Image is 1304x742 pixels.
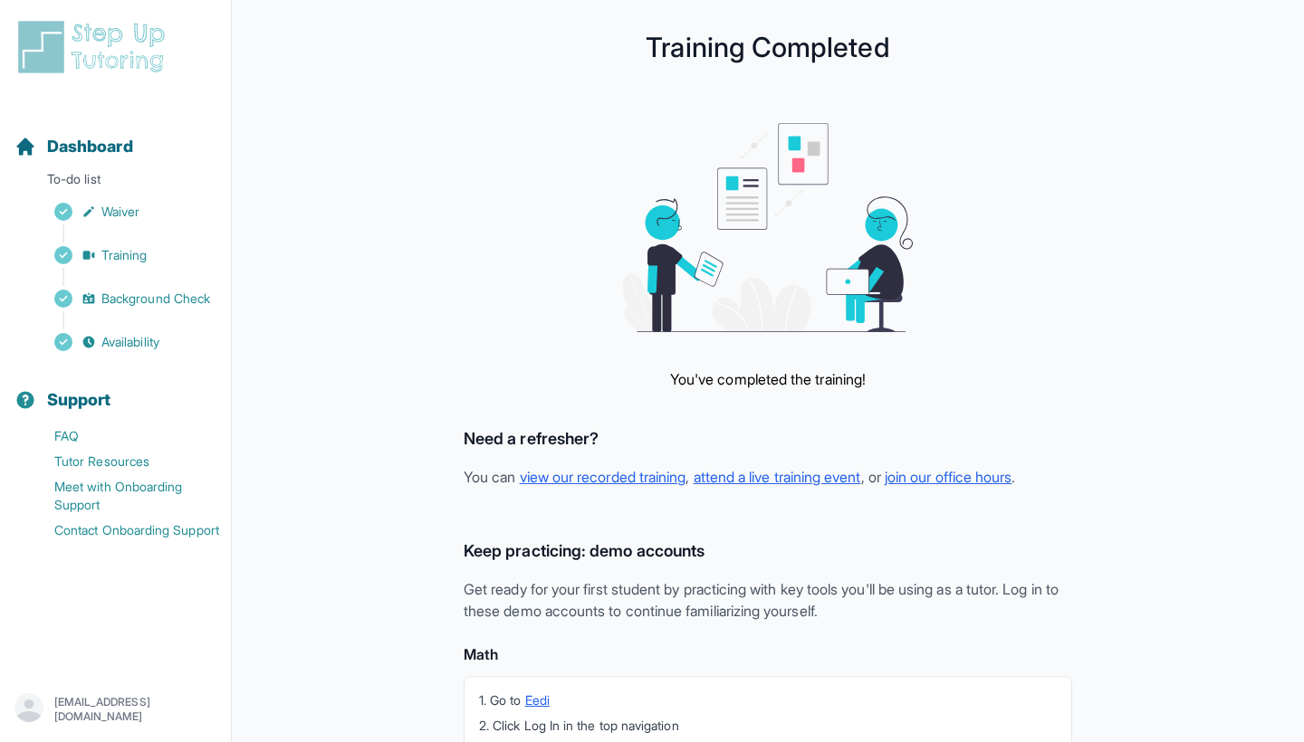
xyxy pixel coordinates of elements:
[464,578,1072,622] p: Get ready for your first student by practicing with key tools you'll be using as a tutor. Log in ...
[14,199,231,224] a: Waiver
[7,170,224,195] p: To-do list
[464,426,1072,452] h3: Need a refresher?
[14,329,231,355] a: Availability
[14,449,231,474] a: Tutor Resources
[101,246,148,264] span: Training
[101,333,159,351] span: Availability
[14,518,231,543] a: Contact Onboarding Support
[7,105,224,166] button: Dashboard
[623,123,913,332] img: meeting graphic
[464,466,1072,488] p: You can , , or .
[14,134,133,159] a: Dashboard
[54,695,216,724] p: [EMAIL_ADDRESS][DOMAIN_NAME]
[14,243,231,268] a: Training
[14,474,231,518] a: Meet with Onboarding Support
[885,468,1012,486] a: join our office hours
[479,691,1057,709] li: 1. Go to
[464,643,1072,665] h4: Math
[14,423,231,449] a: FAQ
[47,387,111,413] span: Support
[694,468,861,486] a: attend a live training event
[14,286,231,311] a: Background Check
[14,693,216,726] button: [EMAIL_ADDRESS][DOMAIN_NAME]
[101,203,139,221] span: Waiver
[14,18,176,76] img: logo
[47,134,133,159] span: Dashboard
[670,368,866,390] p: You've completed the training!
[101,290,210,308] span: Background Check
[525,692,550,708] a: Eedi
[268,36,1268,58] h1: Training Completed
[520,468,686,486] a: view our recorded training
[464,538,1072,564] h3: Keep practicing: demo accounts
[479,717,1057,735] li: 2. Click Log In in the top navigation
[7,358,224,420] button: Support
